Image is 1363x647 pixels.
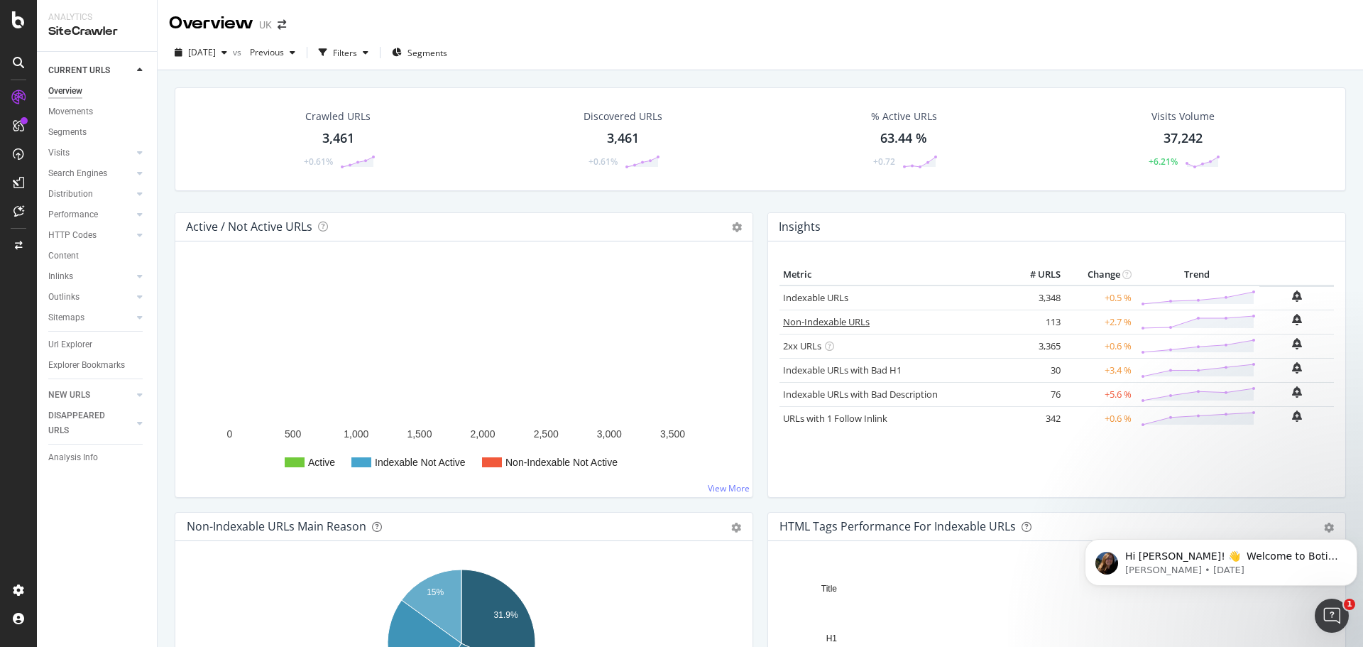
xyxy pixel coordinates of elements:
[48,269,73,284] div: Inlinks
[584,109,662,124] div: Discovered URLs
[48,228,133,243] a: HTTP Codes
[48,63,110,78] div: CURRENT URLS
[494,610,518,620] text: 31.9%
[48,125,147,140] a: Segments
[48,125,87,140] div: Segments
[48,408,120,438] div: DISAPPEARED URLS
[1079,509,1363,609] iframe: Intercom notifications message
[505,457,618,468] text: Non-Indexable Not Active
[826,634,838,643] text: H1
[1149,156,1178,168] div: +6.21%
[278,20,286,30] div: arrow-right-arrow-left
[285,428,302,440] text: 500
[48,23,146,40] div: SiteCrawler
[1064,406,1135,430] td: +0.6 %
[783,339,821,352] a: 2xx URLs
[880,129,927,148] div: 63.44 %
[48,249,79,263] div: Content
[305,109,371,124] div: Crawled URLs
[1007,406,1064,430] td: 342
[1007,382,1064,406] td: 76
[1292,411,1302,422] div: bell-plus
[48,290,80,305] div: Outlinks
[1164,129,1203,148] div: 37,242
[534,428,559,440] text: 2,500
[48,337,92,352] div: Url Explorer
[48,11,146,23] div: Analytics
[48,207,98,222] div: Performance
[407,428,432,440] text: 1,500
[1064,358,1135,382] td: +3.4 %
[1064,382,1135,406] td: +5.6 %
[1292,290,1302,302] div: bell-plus
[48,84,147,99] a: Overview
[48,450,147,465] a: Analysis Info
[375,457,466,468] text: Indexable Not Active
[48,310,84,325] div: Sitemaps
[732,222,742,232] i: Options
[48,228,97,243] div: HTTP Codes
[873,156,895,168] div: +0.72
[48,249,147,263] a: Content
[783,364,902,376] a: Indexable URLs with Bad H1
[1315,599,1349,633] iframe: Intercom live chat
[48,166,107,181] div: Search Engines
[169,11,253,36] div: Overview
[308,457,335,468] text: Active
[1292,362,1302,374] div: bell-plus
[407,47,447,59] span: Segments
[1135,264,1259,286] th: Trend
[783,412,887,425] a: URLs with 1 Follow Inlink
[1064,286,1135,310] td: +0.5 %
[1064,264,1135,286] th: Change
[386,41,453,64] button: Segments
[187,264,741,486] div: A chart.
[1344,599,1355,610] span: 1
[48,146,70,161] div: Visits
[48,358,147,373] a: Explorer Bookmarks
[783,291,848,304] a: Indexable URLs
[313,41,374,64] button: Filters
[244,46,284,58] span: Previous
[708,482,750,494] a: View More
[1064,310,1135,334] td: +2.7 %
[660,428,685,440] text: 3,500
[48,310,133,325] a: Sitemaps
[48,187,133,202] a: Distribution
[259,18,272,32] div: UK
[821,584,838,594] text: Title
[471,428,496,440] text: 2,000
[48,187,93,202] div: Distribution
[333,47,357,59] div: Filters
[1151,109,1215,124] div: Visits Volume
[48,166,133,181] a: Search Engines
[779,519,1016,533] div: HTML Tags Performance for Indexable URLs
[1007,264,1064,286] th: # URLS
[783,388,938,401] a: Indexable URLs with Bad Description
[304,156,333,168] div: +0.61%
[48,450,98,465] div: Analysis Info
[783,315,870,328] a: Non-Indexable URLs
[48,388,90,403] div: NEW URLS
[1064,334,1135,358] td: +0.6 %
[779,217,821,236] h4: Insights
[1292,314,1302,325] div: bell-plus
[597,428,622,440] text: 3,000
[48,358,125,373] div: Explorer Bookmarks
[48,207,133,222] a: Performance
[779,264,1007,286] th: Metric
[607,129,639,148] div: 3,461
[48,104,147,119] a: Movements
[871,109,937,124] div: % Active URLs
[1007,310,1064,334] td: 113
[169,41,233,64] button: [DATE]
[1007,286,1064,310] td: 3,348
[48,337,147,352] a: Url Explorer
[188,46,216,58] span: 2025 Sep. 13th
[244,41,301,64] button: Previous
[48,146,133,161] a: Visits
